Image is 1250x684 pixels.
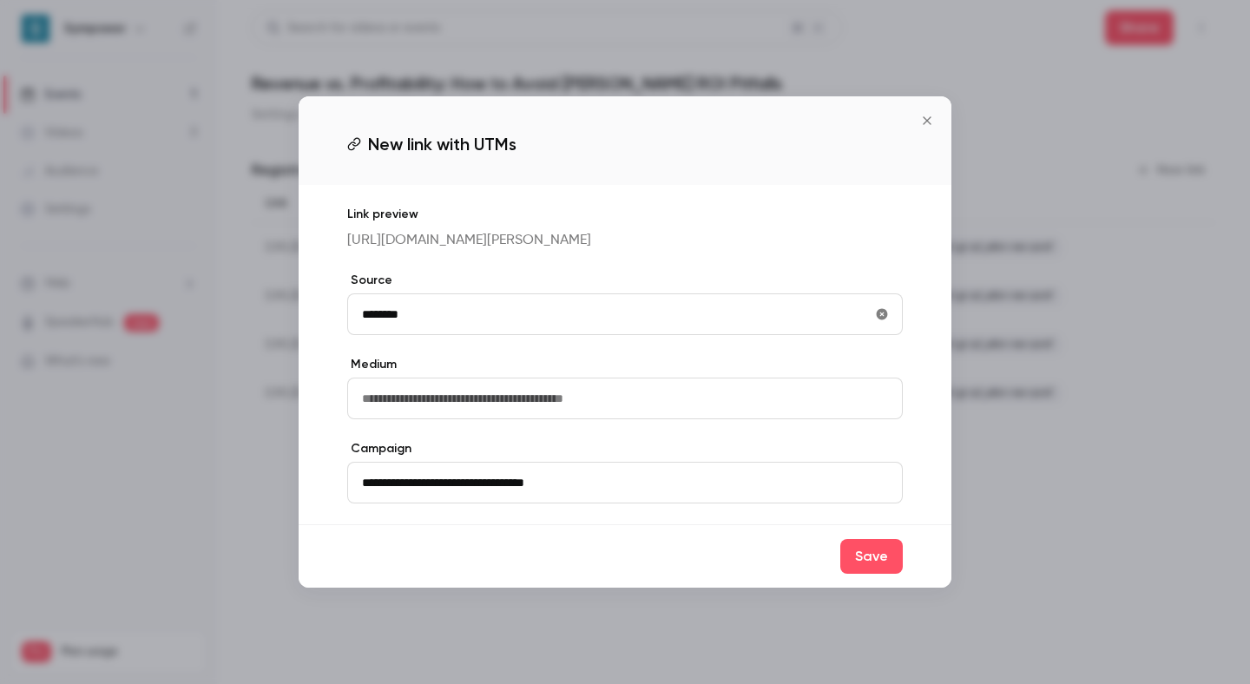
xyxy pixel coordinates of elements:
[347,356,903,373] label: Medium
[347,206,903,223] p: Link preview
[840,539,903,574] button: Save
[347,440,903,457] label: Campaign
[910,103,944,138] button: Close
[347,272,903,289] label: Source
[347,230,903,251] p: [URL][DOMAIN_NAME][PERSON_NAME]
[368,131,516,157] span: New link with UTMs
[868,300,896,328] button: utmSource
